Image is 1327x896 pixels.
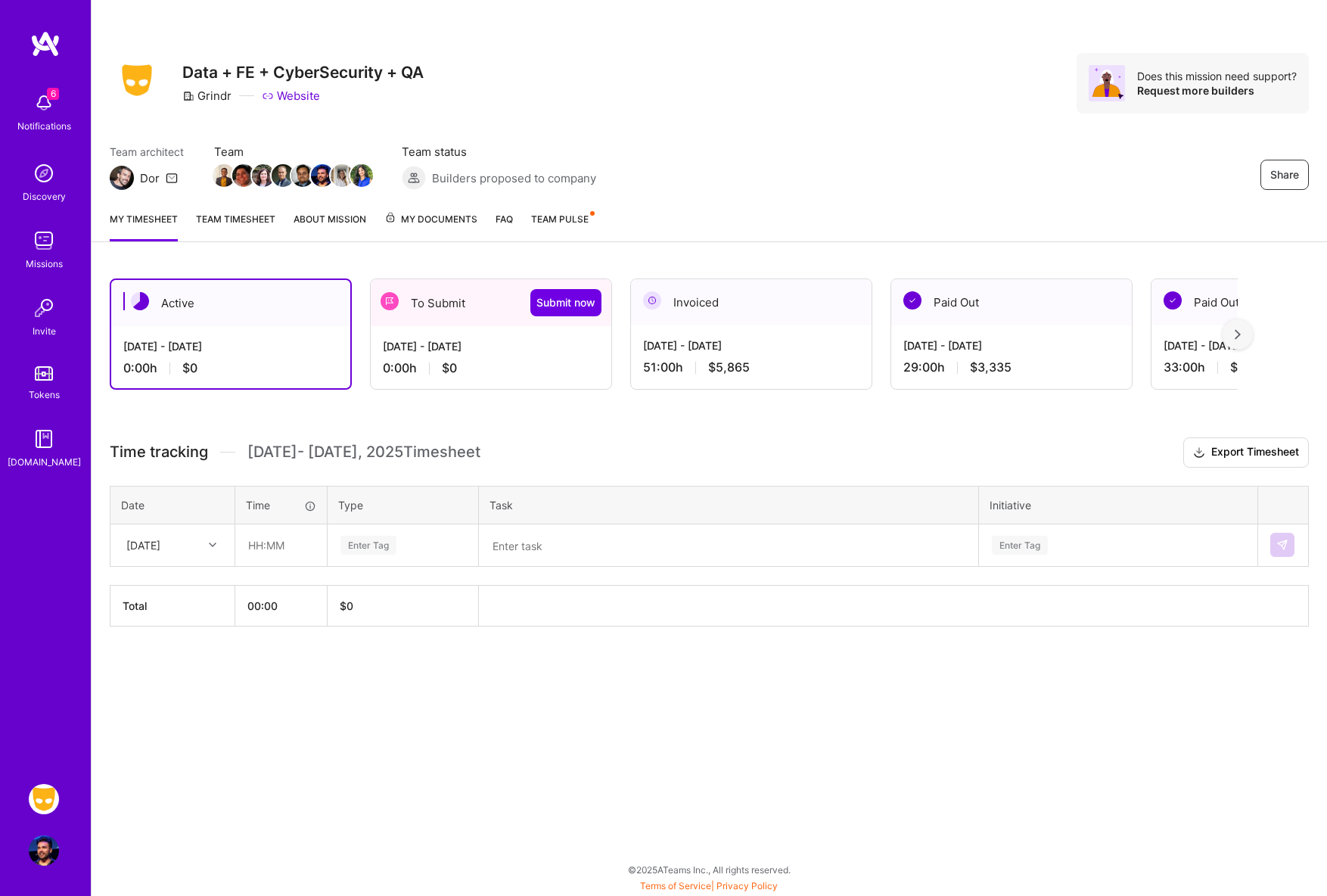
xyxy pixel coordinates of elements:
[126,537,160,553] div: [DATE]
[29,835,59,866] img: User Avatar
[328,486,479,524] th: Type
[272,164,294,187] img: Team Member Avatar
[247,443,480,462] span: [DATE] - [DATE] , 2025 Timesheet
[33,323,56,339] div: Invite
[1276,539,1288,551] img: Submit
[631,279,872,325] div: Invoiced
[166,172,178,184] i: icon Mail
[110,443,208,462] span: Time tracking
[432,170,596,186] span: Builders proposed to company
[110,211,178,241] a: My timesheet
[643,291,661,310] img: Invoiced
[293,163,312,188] a: Team Member Avatar
[1137,83,1297,98] div: Request more builders
[531,211,593,241] a: Team Pulse
[29,158,59,188] img: discovery
[246,497,316,513] div: Time
[47,88,59,100] span: 6
[383,338,599,354] div: [DATE] - [DATE]
[992,534,1048,557] div: Enter Tag
[110,486,235,524] th: Date
[350,164,373,187] img: Team Member Avatar
[232,164,255,187] img: Team Member Avatar
[383,360,599,376] div: 0:00 h
[442,360,457,376] span: $0
[381,292,399,310] img: To Submit
[234,163,253,188] a: Team Member Avatar
[17,118,71,134] div: Notifications
[29,226,59,256] img: teamwork
[371,279,611,326] div: To Submit
[708,359,750,375] span: $5,865
[236,525,326,565] input: HH:MM
[29,88,59,118] img: bell
[903,291,921,310] img: Paid Out
[110,144,184,160] span: Team architect
[312,163,332,188] a: Team Member Avatar
[182,360,197,376] span: $0
[640,880,778,891] span: |
[235,585,328,626] th: 00:00
[479,486,979,524] th: Task
[1230,359,1271,375] span: $3,795
[531,213,589,225] span: Team Pulse
[1164,291,1182,310] img: Paid Out
[640,880,711,891] a: Terms of Service
[352,163,371,188] a: Team Member Avatar
[402,144,596,160] span: Team status
[182,88,232,104] div: Grindr
[332,163,352,188] a: Team Member Avatar
[123,338,338,354] div: [DATE] - [DATE]
[253,163,273,188] a: Team Member Avatar
[331,164,353,187] img: Team Member Avatar
[273,163,293,188] a: Team Member Avatar
[111,280,350,326] div: Active
[496,211,513,241] a: FAQ
[25,835,63,866] a: User Avatar
[643,359,859,375] div: 51:00 h
[35,366,53,381] img: tokens
[903,338,1120,353] div: [DATE] - [DATE]
[716,880,778,891] a: Privacy Policy
[1089,65,1125,101] img: Avatar
[402,166,426,190] img: Builders proposed to company
[903,359,1120,375] div: 29:00 h
[25,784,63,814] a: Grindr: Data + FE + CyberSecurity + QA
[140,170,160,186] div: Dor
[1193,445,1205,461] i: icon Download
[182,63,424,82] h3: Data + FE + CyberSecurity + QA
[131,292,149,310] img: Active
[209,541,216,549] i: icon Chevron
[214,163,234,188] a: Team Member Avatar
[311,164,334,187] img: Team Member Avatar
[384,211,477,241] a: My Documents
[294,211,366,241] a: About Mission
[340,534,396,557] div: Enter Tag
[29,784,59,814] img: Grindr: Data + FE + CyberSecurity + QA
[29,424,59,454] img: guide book
[91,851,1327,888] div: © 2025 ATeams Inc., All rights reserved.
[29,387,60,403] div: Tokens
[643,338,859,353] div: [DATE] - [DATE]
[8,454,81,470] div: [DOMAIN_NAME]
[291,164,314,187] img: Team Member Avatar
[1260,160,1309,190] button: Share
[990,497,1247,513] div: Initiative
[384,211,477,228] span: My Documents
[213,164,235,187] img: Team Member Avatar
[29,293,59,323] img: Invite
[110,166,134,190] img: Team Architect
[214,144,371,160] span: Team
[262,88,320,104] a: Website
[530,289,601,316] button: Submit now
[1137,69,1297,83] div: Does this mission need support?
[182,90,194,102] i: icon CompanyGray
[110,60,164,101] img: Company Logo
[23,188,66,204] div: Discovery
[891,279,1132,325] div: Paid Out
[340,599,353,612] span: $ 0
[252,164,275,187] img: Team Member Avatar
[536,295,595,310] span: Submit now
[26,256,63,272] div: Missions
[110,585,235,626] th: Total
